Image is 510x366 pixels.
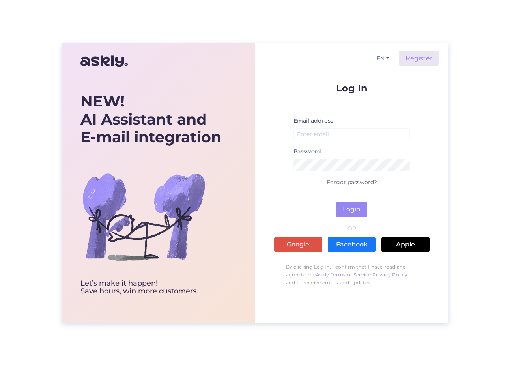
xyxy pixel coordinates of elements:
div: AI Assistant and E-mail integration [80,92,221,146]
a: Askly Terms of Service [316,272,371,278]
p: By clicking Log In, I confirm that I have read and agree to the , , and to receive emails and upd... [274,259,430,291]
input: Enter email [293,128,410,140]
img: bg-askly [80,153,207,280]
div: Let’s make it happen! Save hours, win more customers. [80,280,221,295]
a: Privacy Policy [372,272,407,278]
button: Login [336,202,367,217]
a: Google [274,237,322,252]
a: Apple [381,237,430,252]
a: Register [399,51,439,66]
button: EN [374,53,392,64]
label: Password [293,148,321,156]
b: NEW! [80,92,125,110]
a: Forgot password? [327,179,377,186]
a: Facebook [328,237,376,252]
label: Email address [293,117,333,125]
span: OR [346,226,357,231]
p: Log In [274,83,430,93]
img: Askly [80,52,128,71]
